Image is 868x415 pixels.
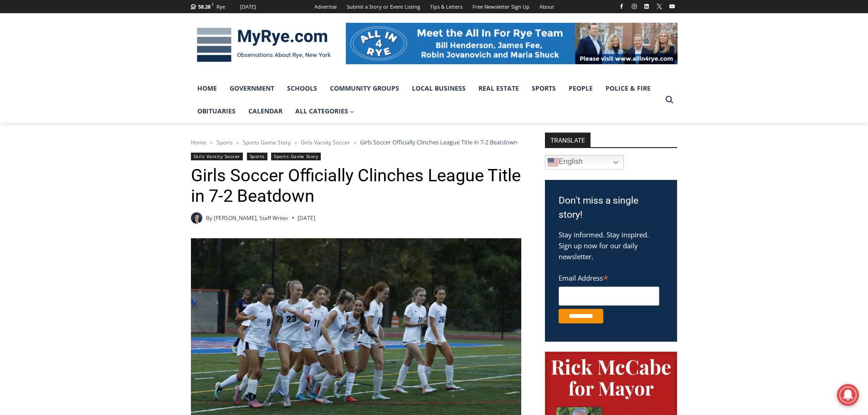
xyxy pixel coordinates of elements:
[548,157,559,168] img: en
[191,212,202,224] a: Author image
[562,77,599,100] a: People
[206,214,212,222] span: By
[654,1,665,12] a: X
[295,106,354,116] span: All Categories
[216,138,233,146] a: Sports
[559,194,663,222] h3: Don't miss a single story!
[661,92,678,108] button: View Search Form
[406,77,472,100] a: Local Business
[191,21,337,69] img: MyRye.com
[191,165,521,207] h1: Girls Soccer Officially Clinches League Title in 7-2 Beatdown
[301,138,350,146] a: Girls Varsity Soccer
[360,138,518,146] span: Girls Soccer Officially Clinches League Title in 7-2 Beatdown
[472,77,525,100] a: Real Estate
[223,77,281,100] a: Government
[191,153,243,160] a: Girls Varsity Soccer
[559,269,659,285] label: Email Address
[240,3,256,11] div: [DATE]
[281,77,324,100] a: Schools
[191,138,206,146] a: Home
[271,153,321,160] a: Sports Game Story
[294,139,297,146] span: >
[298,214,315,222] time: [DATE]
[242,100,289,123] a: Calendar
[243,138,291,146] a: Sports Game Story
[247,153,267,160] a: Sports
[324,77,406,100] a: Community Groups
[354,139,356,146] span: >
[191,138,521,147] nav: Breadcrumbs
[214,214,288,222] a: [PERSON_NAME], Staff Writer
[629,1,640,12] a: Instagram
[191,77,661,123] nav: Primary Navigation
[191,77,223,100] a: Home
[616,1,627,12] a: Facebook
[236,139,239,146] span: >
[599,77,657,100] a: Police & Fire
[216,3,225,11] div: Rye
[212,2,214,7] span: F
[198,3,211,10] span: 58.28
[545,155,624,169] a: English
[667,1,678,12] a: YouTube
[191,100,242,123] a: Obituaries
[525,77,562,100] a: Sports
[641,1,652,12] a: Linkedin
[346,23,678,64] img: All in for Rye
[559,229,663,262] p: Stay informed. Stay inspired. Sign up now for our daily newsletter.
[191,212,202,224] img: Charlie Morris headshot PROFESSIONAL HEADSHOT
[545,133,591,147] strong: TRANSLATE
[289,100,361,123] a: All Categories
[210,139,213,146] span: >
